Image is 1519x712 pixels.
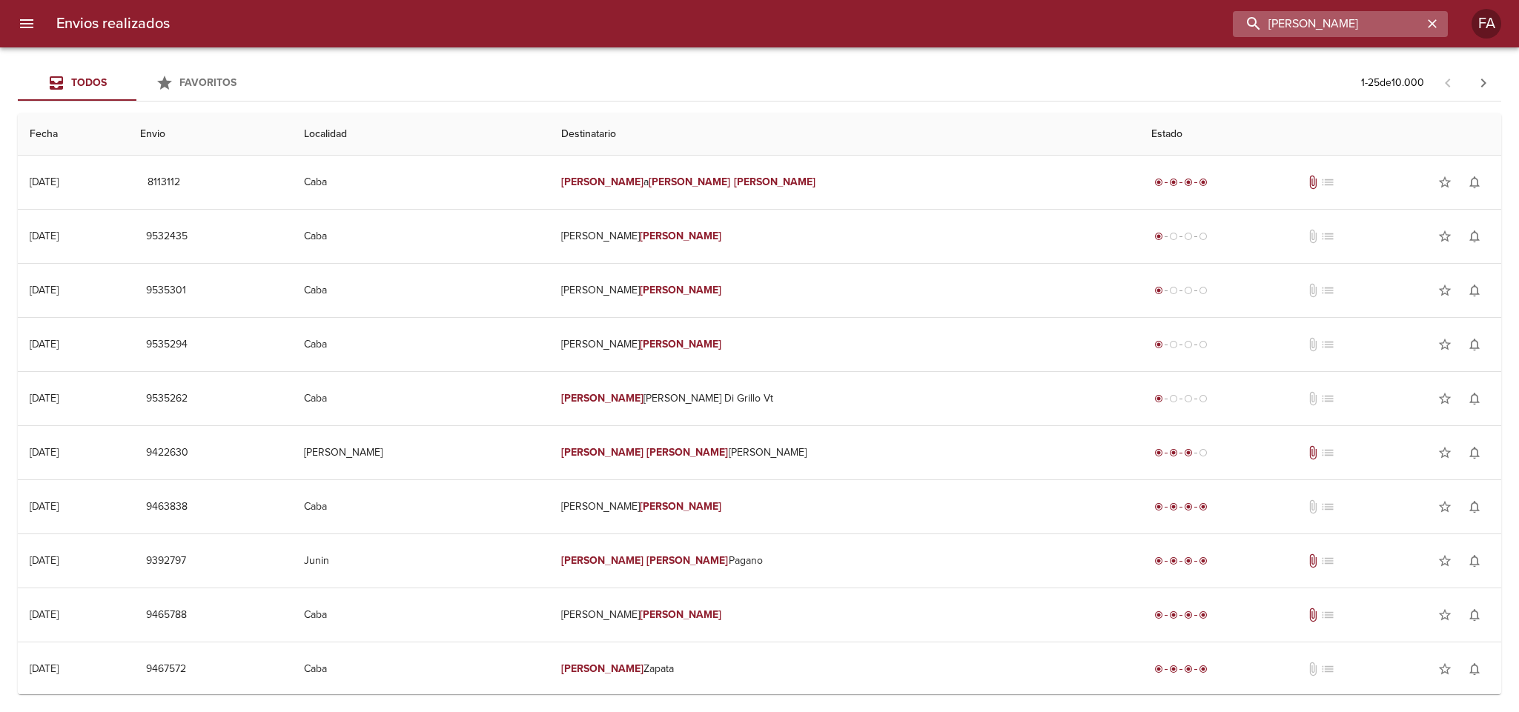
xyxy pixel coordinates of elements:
span: radio_button_unchecked [1184,232,1193,241]
span: radio_button_checked [1154,286,1163,295]
span: notifications_none [1467,445,1482,460]
span: 9463838 [146,498,188,516]
button: Agregar a favoritos [1430,492,1460,522]
em: [PERSON_NAME] [640,230,722,242]
span: No tiene documentos adjuntos [1305,283,1320,298]
span: notifications_none [1467,499,1482,514]
button: 9535294 [140,331,193,359]
div: [DATE] [30,500,59,513]
button: Agregar a favoritos [1430,546,1460,576]
td: [PERSON_NAME] [292,426,549,479]
em: [PERSON_NAME] [646,446,729,459]
td: Caba [292,210,549,263]
span: radio_button_checked [1169,556,1178,565]
span: No tiene documentos adjuntos [1305,337,1320,352]
span: Tiene documentos adjuntos [1305,445,1320,460]
div: Entregado [1151,499,1211,514]
div: [DATE] [30,338,59,350]
span: Tiene documentos adjuntos [1305,175,1320,190]
span: 9422630 [146,444,188,462]
span: radio_button_checked [1199,502,1208,511]
span: radio_button_checked [1184,448,1193,457]
button: Activar notificaciones [1460,167,1489,197]
button: Activar notificaciones [1460,492,1489,522]
td: Zapata [549,642,1139,696]
span: radio_button_unchecked [1169,286,1178,295]
span: radio_button_checked [1154,556,1163,565]
span: radio_button_checked [1154,178,1163,187]
em: [PERSON_NAME] [646,554,729,567]
td: Caba [292,480,549,533]
span: No tiene pedido asociado [1320,608,1335,622]
span: notifications_none [1467,175,1482,190]
span: radio_button_checked [1154,502,1163,511]
span: radio_button_checked [1154,448,1163,457]
th: Estado [1139,113,1501,156]
span: radio_button_checked [1154,394,1163,403]
span: 9465788 [146,606,187,625]
span: radio_button_unchecked [1199,232,1208,241]
td: [PERSON_NAME] [549,480,1139,533]
td: Caba [292,642,549,696]
button: Activar notificaciones [1460,600,1489,630]
button: 9535301 [140,277,192,305]
button: 9422630 [140,439,194,467]
button: Activar notificaciones [1460,222,1489,251]
button: 9532435 [140,223,193,250]
div: Generado [1151,337,1211,352]
span: Pagina siguiente [1466,65,1501,101]
th: Fecha [18,113,128,156]
span: 9535301 [146,282,186,300]
em: [PERSON_NAME] [640,500,722,513]
span: radio_button_checked [1184,502,1193,511]
button: menu [9,6,44,41]
td: [PERSON_NAME] [549,318,1139,371]
span: star_border [1437,553,1452,568]
button: Agregar a favoritos [1430,438,1460,468]
div: Generado [1151,283,1211,298]
button: Agregar a favoritos [1430,276,1460,305]
button: Activar notificaciones [1460,654,1489,684]
span: No tiene pedido asociado [1320,391,1335,406]
button: Activar notificaciones [1460,438,1489,468]
span: radio_button_checked [1169,178,1178,187]
em: [PERSON_NAME] [640,608,722,621]
span: Tiene documentos adjuntos [1305,608,1320,622]
span: radio_button_checked [1169,610,1178,619]
span: radio_button_checked [1169,448,1178,457]
span: star_border [1437,175,1452,190]
td: Pagano [549,534,1139,588]
span: radio_button_unchecked [1169,394,1178,403]
em: [PERSON_NAME] [561,446,643,459]
button: 9467572 [140,656,192,683]
span: No tiene pedido asociado [1320,175,1335,190]
div: En viaje [1151,445,1211,460]
span: radio_button_unchecked [1184,394,1193,403]
span: No tiene documentos adjuntos [1305,662,1320,676]
button: 9463838 [140,493,193,521]
span: star_border [1437,337,1452,352]
span: No tiene pedido asociado [1320,229,1335,244]
span: No tiene pedido asociado [1320,445,1335,460]
div: [DATE] [30,230,59,242]
td: [PERSON_NAME] [549,264,1139,317]
span: radio_button_unchecked [1199,286,1208,295]
span: radio_button_unchecked [1169,232,1178,241]
button: Agregar a favoritos [1430,222,1460,251]
span: 9467572 [146,660,186,679]
input: buscar [1233,11,1423,37]
em: [PERSON_NAME] [649,176,731,188]
span: radio_button_checked [1169,502,1178,511]
span: No tiene pedido asociado [1320,499,1335,514]
span: radio_button_checked [1184,665,1193,673]
span: radio_button_checked [1199,610,1208,619]
span: No tiene pedido asociado [1320,662,1335,676]
span: notifications_none [1467,337,1482,352]
span: notifications_none [1467,662,1482,676]
td: [PERSON_NAME] [549,210,1139,263]
span: No tiene documentos adjuntos [1305,391,1320,406]
button: 9535262 [140,385,193,413]
span: Favoritos [179,76,236,89]
span: star_border [1437,662,1452,676]
span: notifications_none [1467,608,1482,622]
